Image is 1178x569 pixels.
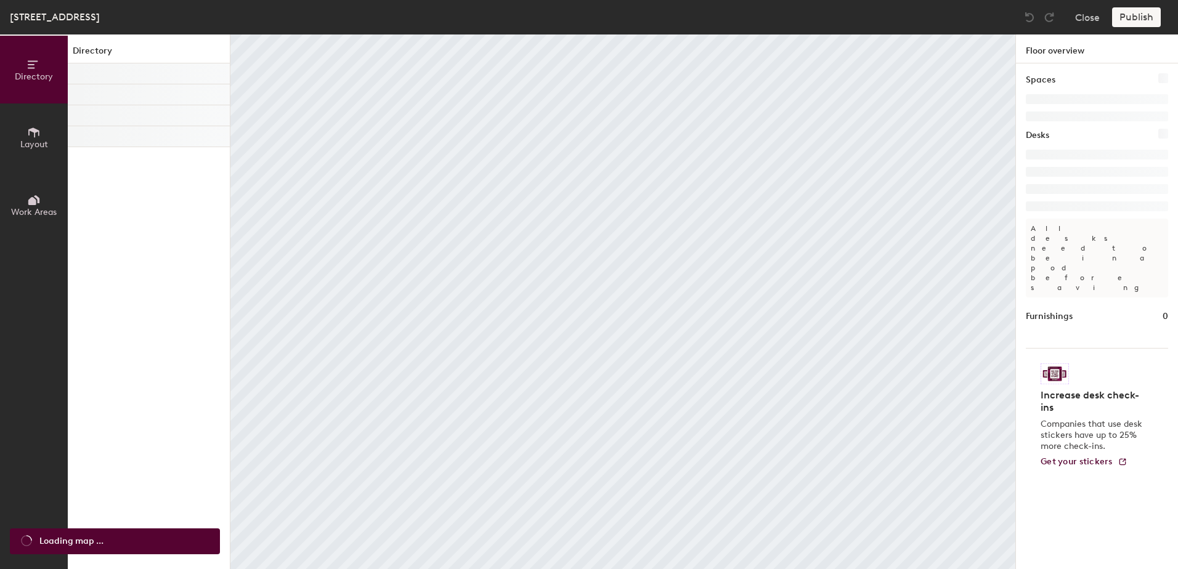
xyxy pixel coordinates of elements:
[15,71,53,82] span: Directory
[1043,11,1055,23] img: Redo
[1163,310,1168,323] h1: 0
[1026,310,1073,323] h1: Furnishings
[1026,129,1049,142] h1: Desks
[11,207,57,217] span: Work Areas
[1023,11,1036,23] img: Undo
[1041,389,1146,414] h4: Increase desk check-ins
[10,9,100,25] div: [STREET_ADDRESS]
[20,139,48,150] span: Layout
[230,34,1015,569] canvas: Map
[39,535,104,548] span: Loading map ...
[1026,219,1168,297] p: All desks need to be in a pod before saving
[1075,7,1100,27] button: Close
[1026,73,1055,87] h1: Spaces
[1041,363,1069,384] img: Sticker logo
[1041,419,1146,452] p: Companies that use desk stickers have up to 25% more check-ins.
[1016,34,1178,63] h1: Floor overview
[68,44,230,63] h1: Directory
[1041,456,1113,467] span: Get your stickers
[1041,457,1127,467] a: Get your stickers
